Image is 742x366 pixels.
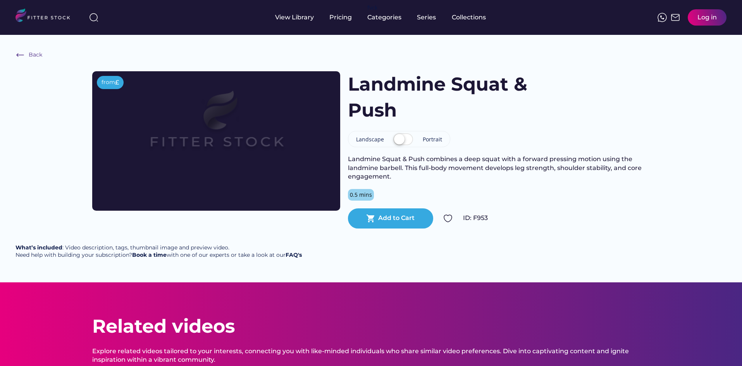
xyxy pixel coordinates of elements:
strong: What’s included [15,244,62,251]
div: fvck [367,4,377,12]
div: from [102,79,115,86]
div: Pricing [329,13,352,22]
img: search-normal%203.svg [89,13,98,22]
a: FAQ's [286,251,302,258]
div: Series [417,13,436,22]
button: shopping_cart [366,214,375,223]
img: Frame%2079%20%281%29.svg [117,71,315,183]
div: Landmine Squat & Push combines a deep squat with a forward pressing motion using the landmine bar... [348,155,650,181]
div: Related videos [92,313,235,339]
div: 0.5 mins [350,191,372,199]
a: Book a time [132,251,167,258]
img: Group%201000002324.svg [443,214,453,223]
img: Frame%20%286%29.svg [15,50,25,60]
div: Categories [367,13,401,22]
div: Portrait [423,136,442,143]
div: Landscape [356,136,384,143]
div: Log in [697,13,717,22]
div: ID: F953 [463,214,650,222]
div: View Library [275,13,314,22]
img: Frame%2051.svg [671,13,680,22]
div: Add to Cart [378,214,415,222]
div: £ [115,78,119,87]
div: Back [29,51,42,59]
img: meteor-icons_whatsapp%20%281%29.svg [658,13,667,22]
div: Collections [452,13,486,22]
div: Explore related videos tailored to your interests, connecting you with like-minded individuals wh... [92,347,650,364]
h1: Landmine Squat & Push [348,71,575,123]
img: LOGO.svg [15,9,77,24]
div: : Video description, tags, thumbnail image and preview video. Need help with building your subscr... [15,244,302,259]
